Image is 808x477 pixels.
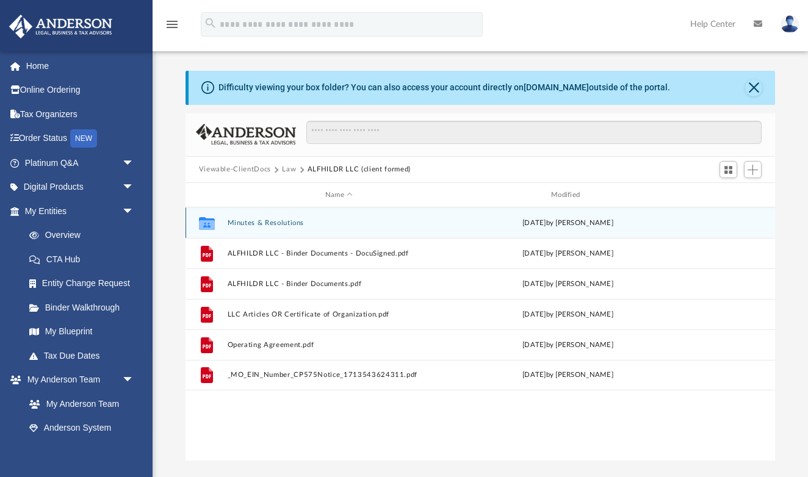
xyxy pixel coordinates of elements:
[456,190,680,201] div: Modified
[781,15,799,33] img: User Pic
[17,320,146,344] a: My Blueprint
[122,368,146,393] span: arrow_drop_down
[17,416,146,440] a: Anderson System
[9,175,153,199] a: Digital Productsarrow_drop_down
[308,164,411,175] button: ALFHILDR LLC (client formed)
[227,310,450,318] button: LLC Articles OR Certificate of Organization.pdf
[190,190,221,201] div: id
[227,249,450,257] button: ALFHILDR LLC - Binder Documents - DocuSigned.pdf
[122,175,146,200] span: arrow_drop_down
[70,129,97,148] div: NEW
[17,247,153,271] a: CTA Hub
[9,368,146,392] a: My Anderson Teamarrow_drop_down
[227,219,450,227] button: Minutes & Resolutions
[227,341,450,349] button: Operating Agreement.pdf
[744,161,762,178] button: Add
[306,121,762,144] input: Search files and folders
[456,340,679,351] div: [DATE] by [PERSON_NAME]
[456,309,679,320] div: [DATE] by [PERSON_NAME]
[456,370,679,381] div: [DATE] by [PERSON_NAME]
[456,248,679,259] div: [DATE] by [PERSON_NAME]
[227,371,450,379] button: _MO_EIN_Number_CP575Notice_1713543624311.pdf
[186,207,776,461] div: grid
[9,54,153,78] a: Home
[9,151,153,175] a: Platinum Q&Aarrow_drop_down
[9,102,153,126] a: Tax Organizers
[282,164,296,175] button: Law
[456,218,679,229] div: [DATE] by [PERSON_NAME]
[456,279,679,290] div: [DATE] by [PERSON_NAME]
[199,164,271,175] button: Viewable-ClientDocs
[9,126,153,151] a: Order StatusNEW
[17,295,153,320] a: Binder Walkthrough
[204,16,217,30] i: search
[17,223,153,248] a: Overview
[218,81,670,94] div: Difficulty viewing your box folder? You can also access your account directly on outside of the p...
[17,343,153,368] a: Tax Due Dates
[122,199,146,224] span: arrow_drop_down
[227,280,450,288] button: ALFHILDR LLC - Binder Documents.pdf
[226,190,450,201] div: Name
[17,271,153,296] a: Entity Change Request
[17,392,140,416] a: My Anderson Team
[9,199,153,223] a: My Entitiesarrow_drop_down
[524,82,589,92] a: [DOMAIN_NAME]
[165,23,179,32] a: menu
[9,78,153,102] a: Online Ordering
[122,151,146,176] span: arrow_drop_down
[685,190,770,201] div: id
[165,17,179,32] i: menu
[745,79,762,96] button: Close
[720,161,738,178] button: Switch to Grid View
[5,15,116,38] img: Anderson Advisors Platinum Portal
